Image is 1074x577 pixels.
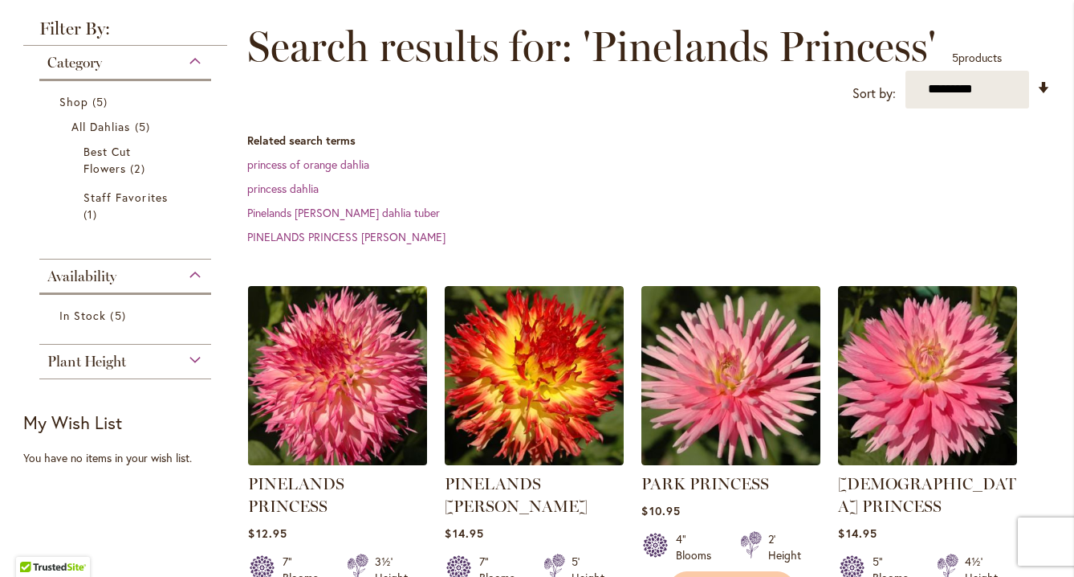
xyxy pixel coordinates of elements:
[47,353,126,370] span: Plant Height
[71,119,131,134] span: All Dahlias
[247,205,440,220] a: Pinelands [PERSON_NAME] dahlia tuber
[952,50,958,65] span: 5
[59,308,106,323] span: In Stock
[12,520,57,565] iframe: Launch Accessibility Center
[445,286,624,465] img: PINELANDS PAM
[445,474,588,516] a: PINELANDS [PERSON_NAME]
[135,118,154,135] span: 5
[23,20,227,46] strong: Filter By:
[838,453,1017,469] a: GAY PRINCESS
[641,503,680,518] span: $10.95
[59,94,88,109] span: Shop
[83,144,131,176] span: Best Cut Flowers
[71,118,183,135] a: All Dahlias
[248,474,344,516] a: PINELANDS PRINCESS
[247,181,319,196] a: princess dahlia
[110,307,129,324] span: 5
[676,531,721,563] div: 4" Blooms
[130,160,148,177] span: 2
[248,526,287,541] span: $12.95
[23,411,122,434] strong: My Wish List
[23,450,238,466] div: You have no items in your wish list.
[641,286,820,465] img: PARK PRINCESS
[59,307,195,324] a: In Stock 5
[83,189,171,223] a: Staff Favorites
[59,93,195,110] a: Shop
[445,453,624,469] a: PINELANDS PAM
[83,206,101,223] span: 1
[852,79,896,108] label: Sort by:
[247,133,1051,149] dt: Related search terms
[47,54,102,72] span: Category
[641,453,820,469] a: PARK PRINCESS
[83,190,168,205] span: Staff Favorites
[952,45,1002,71] p: products
[92,93,112,110] span: 5
[445,526,483,541] span: $14.95
[768,531,801,563] div: 2' Height
[247,23,936,71] span: Search results for: 'Pinelands Princess'
[838,474,1016,516] a: [DEMOGRAPHIC_DATA] PRINCESS
[247,229,445,244] a: PINELANDS PRINCESS [PERSON_NAME]
[83,143,171,177] a: Best Cut Flowers
[47,268,116,285] span: Availability
[244,281,432,469] img: PINELANDS PRINCESS
[247,157,369,172] a: princess of orange dahlia
[838,526,877,541] span: $14.95
[838,286,1017,465] img: GAY PRINCESS
[248,453,427,469] a: PINELANDS PRINCESS
[641,474,769,493] a: PARK PRINCESS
